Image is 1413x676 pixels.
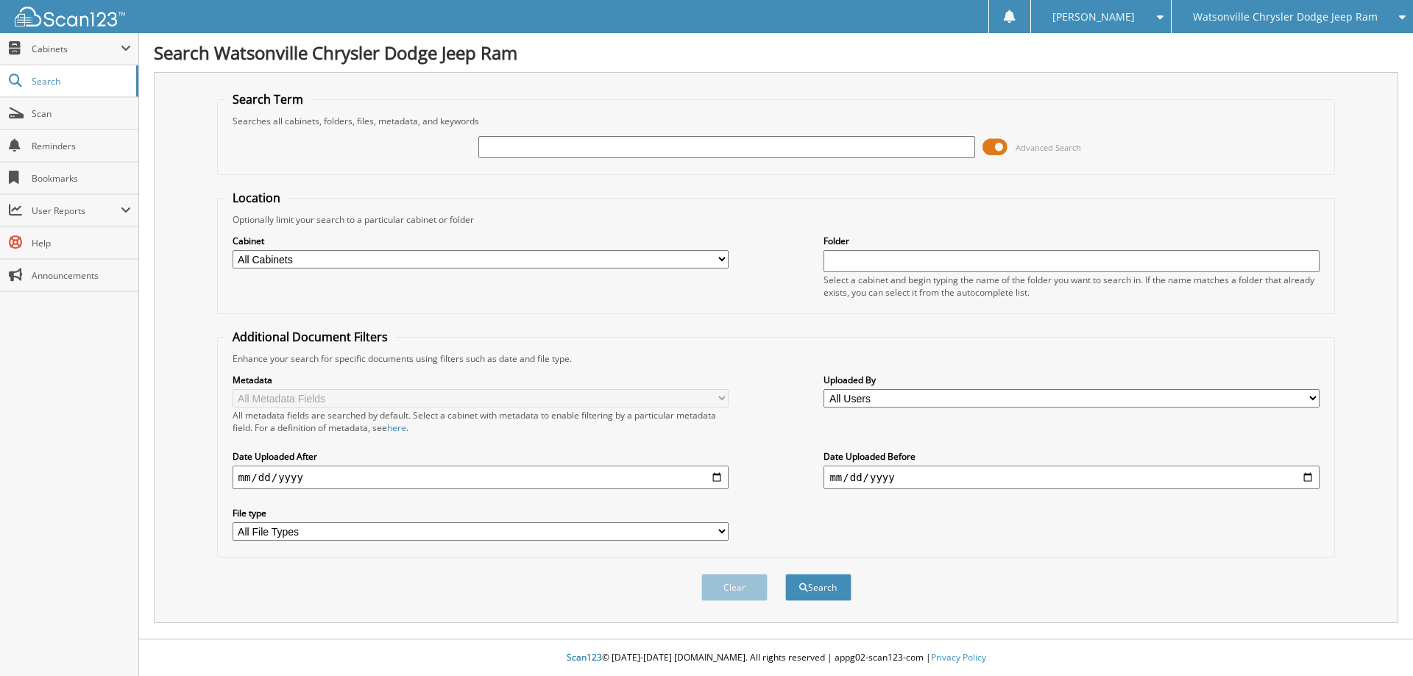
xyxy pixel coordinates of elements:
[32,204,121,217] span: User Reports
[701,574,768,601] button: Clear
[1339,605,1413,676] iframe: Chat Widget
[225,115,1328,127] div: Searches all cabinets, folders, files, metadata, and keywords
[1052,13,1135,21] span: [PERSON_NAME]
[139,640,1413,676] div: © [DATE]-[DATE] [DOMAIN_NAME]. All rights reserved | appg02-scan123-com |
[233,450,729,463] label: Date Uploaded After
[225,213,1328,226] div: Optionally limit your search to a particular cabinet or folder
[824,466,1320,489] input: end
[824,374,1320,386] label: Uploaded By
[225,329,395,345] legend: Additional Document Filters
[32,237,131,249] span: Help
[225,91,311,107] legend: Search Term
[785,574,851,601] button: Search
[225,352,1328,365] div: Enhance your search for specific documents using filters such as date and file type.
[387,421,406,434] a: here
[32,75,129,88] span: Search
[824,274,1320,299] div: Select a cabinet and begin typing the name of the folder you want to search in. If the name match...
[32,172,131,185] span: Bookmarks
[225,190,288,206] legend: Location
[1193,13,1378,21] span: Watsonville Chrysler Dodge Jeep Ram
[233,466,729,489] input: start
[233,507,729,519] label: File type
[824,450,1320,463] label: Date Uploaded Before
[154,40,1398,65] h1: Search Watsonville Chrysler Dodge Jeep Ram
[32,140,131,152] span: Reminders
[32,269,131,282] span: Announcements
[32,43,121,55] span: Cabinets
[32,107,131,120] span: Scan
[1016,142,1081,153] span: Advanced Search
[15,7,125,26] img: scan123-logo-white.svg
[931,651,986,663] a: Privacy Policy
[233,235,729,247] label: Cabinet
[824,235,1320,247] label: Folder
[233,374,729,386] label: Metadata
[567,651,602,663] span: Scan123
[233,409,729,434] div: All metadata fields are searched by default. Select a cabinet with metadata to enable filtering b...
